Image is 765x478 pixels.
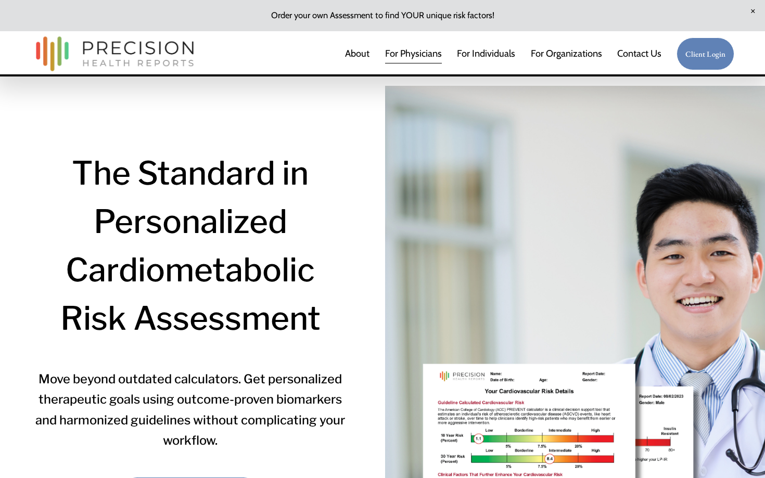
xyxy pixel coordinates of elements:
a: For Individuals [457,43,515,64]
a: About [345,43,369,64]
a: Client Login [677,37,734,70]
a: Contact Us [617,43,661,64]
h4: Move beyond outdated calculators. Get personalized therapeutic goals using outcome-proven biomark... [31,369,350,450]
span: For Organizations [531,44,602,63]
h1: The Standard in Personalized Cardiometabolic Risk Assessment [31,149,350,343]
a: folder dropdown [531,43,602,64]
img: Precision Health Reports [31,32,199,76]
a: For Physicians [385,43,442,64]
